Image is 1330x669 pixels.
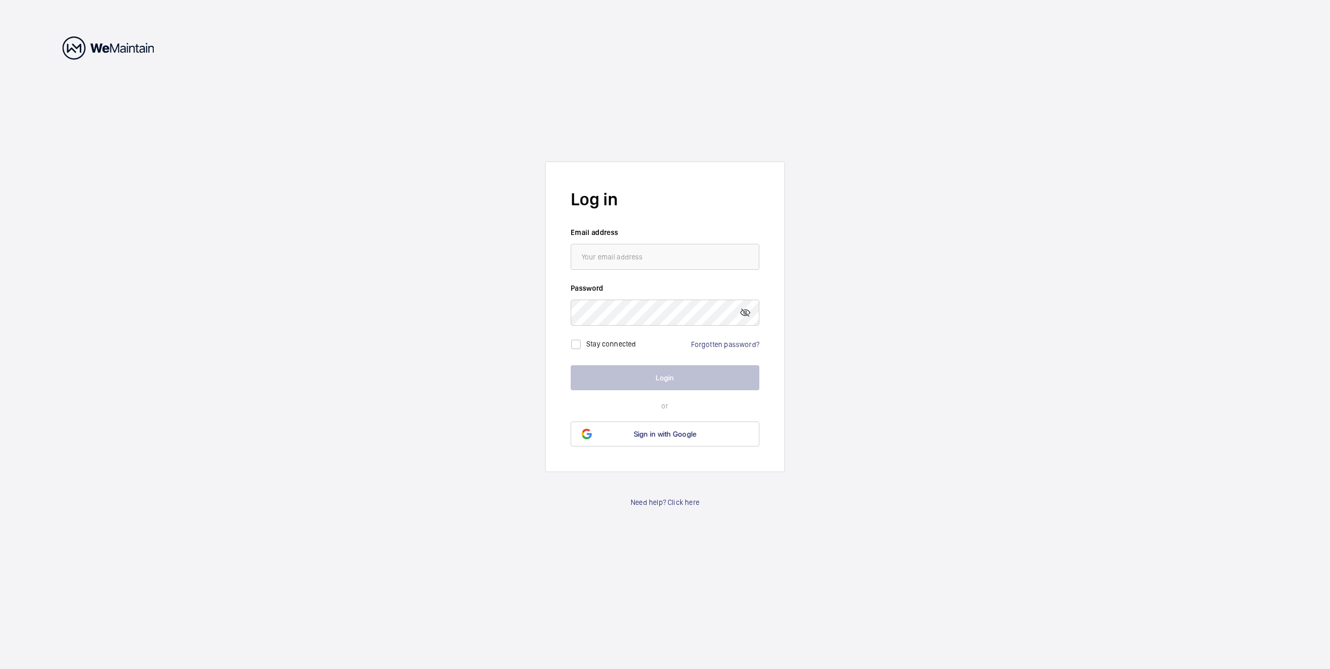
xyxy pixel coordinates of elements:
input: Your email address [571,244,759,270]
span: Sign in with Google [634,430,697,438]
h2: Log in [571,187,759,212]
label: Email address [571,227,759,238]
button: Login [571,365,759,390]
label: Stay connected [586,340,636,348]
p: or [571,401,759,411]
a: Need help? Click here [631,497,699,507]
label: Password [571,283,759,293]
a: Forgotten password? [691,340,759,349]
